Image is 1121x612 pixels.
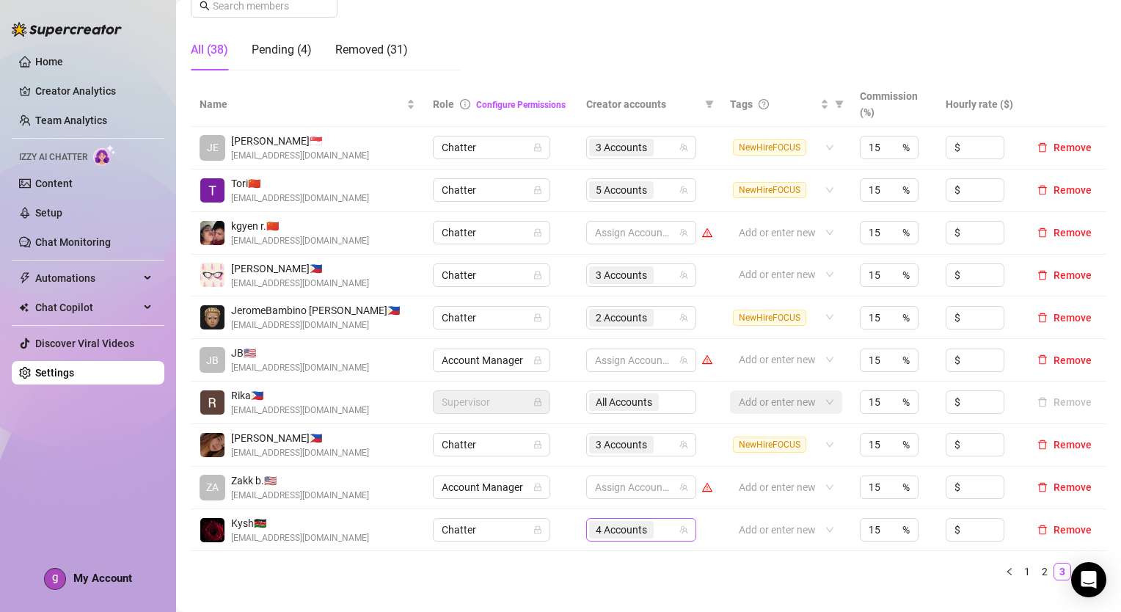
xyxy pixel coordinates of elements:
a: Setup [35,207,62,219]
a: 2 [1037,564,1053,580]
li: 1 [1018,563,1036,580]
span: Remove [1054,312,1092,324]
button: Remove [1031,436,1098,453]
span: team [679,186,688,194]
span: [EMAIL_ADDRESS][DOMAIN_NAME] [231,318,400,332]
a: Discover Viral Videos [35,338,134,349]
span: JE [207,139,219,156]
span: Supervisor [442,391,541,413]
span: delete [1037,270,1048,280]
span: lock [533,398,542,407]
img: logo-BBDzfeDw.svg [12,22,122,37]
span: team [679,525,688,534]
img: JeromeBambino El Garcia [200,305,224,329]
span: team [679,483,688,492]
span: delete [1037,313,1048,323]
span: Zakk b. 🇺🇸 [231,473,369,489]
span: Chatter [442,434,541,456]
span: [EMAIL_ADDRESS][DOMAIN_NAME] [231,531,369,545]
span: lock [533,525,542,534]
div: Pending (4) [252,41,312,59]
button: left [1001,563,1018,580]
span: Chatter [442,264,541,286]
a: 1 [1019,564,1035,580]
button: Remove [1031,309,1098,327]
span: JB 🇺🇸 [231,345,369,361]
span: team [679,440,688,449]
img: ACg8ocLaERWGdaJpvS6-rLHcOAzgRyAZWNC8RBO3RRpGdFYGyWuJXA=s96-c [45,569,65,589]
span: My Account [73,572,132,585]
span: delete [1037,227,1048,238]
th: Commission (%) [851,82,937,127]
span: lock [533,356,542,365]
a: Content [35,178,73,189]
span: [PERSON_NAME] 🇵🇭 [231,430,369,446]
span: [EMAIL_ADDRESS][DOMAIN_NAME] [231,234,369,248]
span: Remove [1054,439,1092,451]
button: Remove [1031,521,1098,539]
span: delete [1037,185,1048,195]
span: 2 Accounts [589,309,654,327]
span: Tori 🇨🇳 [231,175,369,192]
span: 3 Accounts [589,139,654,156]
span: warning [702,482,712,492]
span: [PERSON_NAME] 🇸🇬 [231,133,369,149]
span: Chatter [442,307,541,329]
span: [EMAIL_ADDRESS][DOMAIN_NAME] [231,489,369,503]
button: Remove [1031,224,1098,241]
span: JB [206,352,219,368]
button: Remove [1031,139,1098,156]
span: Automations [35,266,139,290]
span: [EMAIL_ADDRESS][DOMAIN_NAME] [231,149,369,163]
span: Chatter [442,179,541,201]
span: Tags [730,96,753,112]
span: lock [533,483,542,492]
span: filter [832,93,847,115]
span: team [679,356,688,365]
span: 4 Accounts [596,522,647,538]
span: Account Manager [442,476,541,498]
span: 5 Accounts [589,181,654,199]
span: search [200,1,210,11]
span: thunderbolt [19,272,31,284]
span: Remove [1054,184,1092,196]
span: [EMAIL_ADDRESS][DOMAIN_NAME] [231,446,369,460]
a: Settings [35,367,74,379]
span: warning [702,227,712,238]
span: NewHireFOCUS [733,182,806,198]
span: NewHireFOCUS [733,310,806,326]
span: Remove [1054,227,1092,238]
li: 3 [1054,563,1071,580]
span: lock [533,313,542,322]
span: lock [533,440,542,449]
th: Name [191,82,424,127]
span: Kysh 🇰🇪 [231,515,369,531]
span: ZA [206,479,219,495]
div: All (38) [191,41,228,59]
span: lock [533,228,542,237]
span: delete [1037,482,1048,492]
span: NewHireFOCUS [733,139,806,156]
span: info-circle [460,99,470,109]
span: [PERSON_NAME] 🇵🇭 [231,261,369,277]
li: 2 [1036,563,1054,580]
li: Previous Page [1001,563,1018,580]
span: delete [1037,142,1048,153]
span: Chatter [442,222,541,244]
div: Removed (31) [335,41,408,59]
a: 3 [1054,564,1070,580]
th: Hourly rate ($) [937,82,1023,127]
span: Role [433,98,454,110]
span: team [679,271,688,280]
span: [EMAIL_ADDRESS][DOMAIN_NAME] [231,361,369,375]
span: filter [835,100,844,109]
span: [EMAIL_ADDRESS][DOMAIN_NAME] [231,404,369,418]
img: Alexandra Latorre [200,263,224,287]
span: lock [533,271,542,280]
img: Chat Copilot [19,302,29,313]
span: 5 Accounts [596,182,647,198]
span: 4 Accounts [589,521,654,539]
a: Creator Analytics [35,79,153,103]
a: Chat Monitoring [35,236,111,248]
span: 2 Accounts [596,310,647,326]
